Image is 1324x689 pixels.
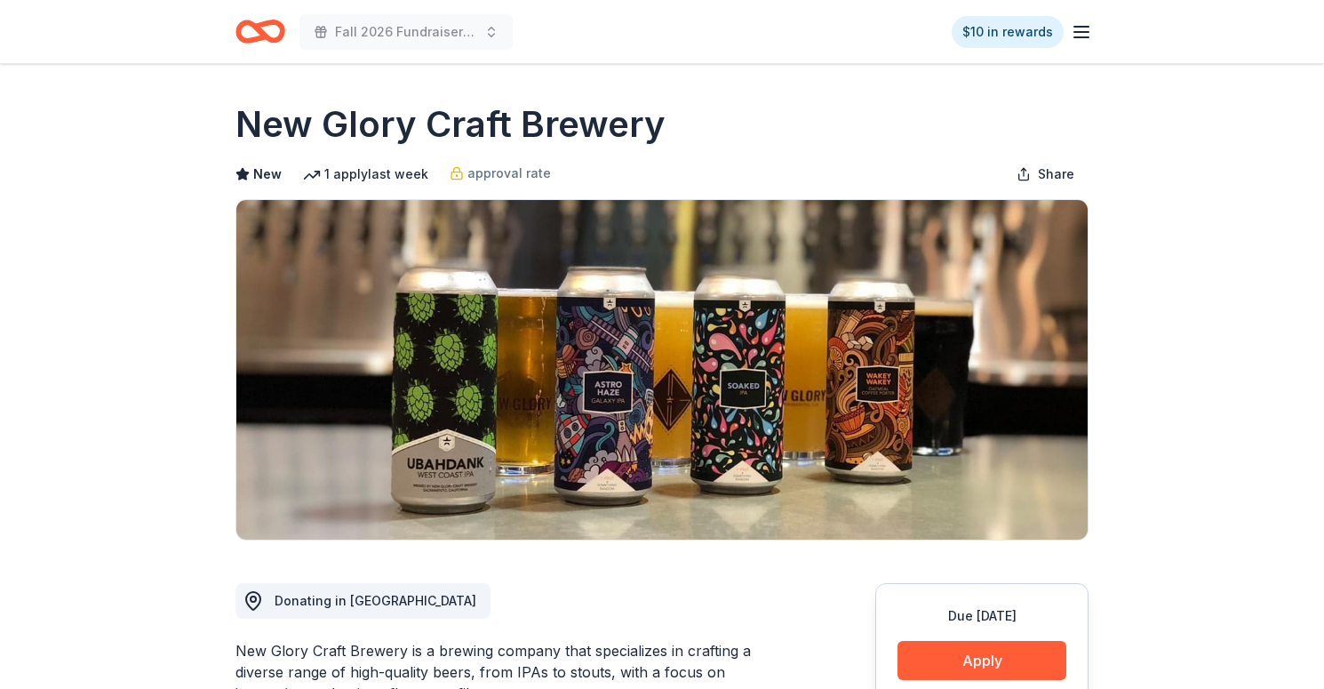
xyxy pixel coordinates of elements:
button: Apply [897,641,1066,680]
a: Home [235,11,285,52]
a: approval rate [450,163,551,184]
button: Fall 2026 Fundraiser for SFYC [299,14,513,50]
span: Fall 2026 Fundraiser for SFYC [335,21,477,43]
button: Share [1002,156,1089,192]
div: 1 apply last week [303,164,428,185]
h1: New Glory Craft Brewery [235,100,666,149]
span: Share [1038,164,1074,185]
span: Donating in [GEOGRAPHIC_DATA] [275,593,476,608]
div: Due [DATE] [897,605,1066,627]
span: approval rate [467,163,551,184]
img: Image for New Glory Craft Brewery [236,200,1088,540]
span: New [253,164,282,185]
a: $10 in rewards [952,16,1064,48]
